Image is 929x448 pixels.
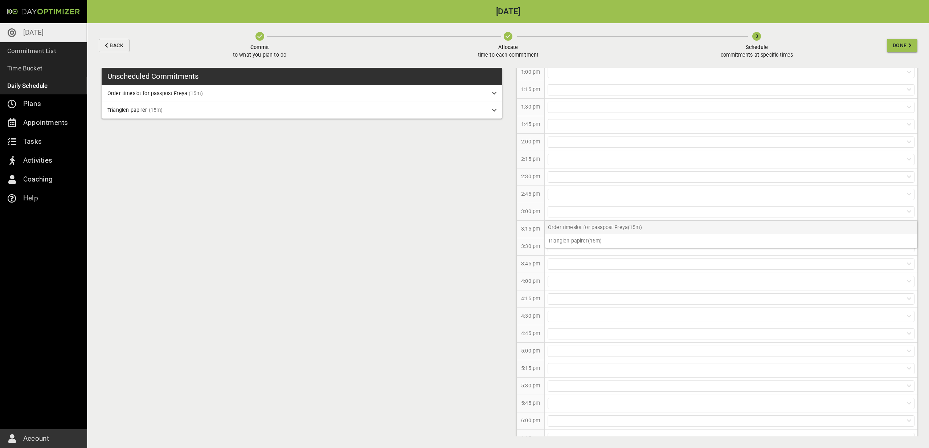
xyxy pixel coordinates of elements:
p: 5:00 pm [521,347,540,355]
p: commitments at specific times [721,51,793,59]
p: 2:30 pm [521,173,540,180]
span: (15m) [149,107,163,113]
p: 2:00 pm [521,138,540,146]
button: Schedulecommitments at specific times [630,23,884,68]
p: 6:15 pm [521,434,540,442]
div: Order timeslot for passpost Freya(15m) [102,85,502,102]
p: Commitment List [7,46,56,56]
p: 1:15 pm [521,86,540,93]
p: to what you plan to do [233,51,286,59]
span: Commit [233,44,286,51]
p: Help [23,192,38,204]
p: Trianglen papirer (15m) [545,234,917,248]
button: Committo what you plan to do [132,23,387,68]
button: Done [887,39,917,52]
h2: [DATE] [87,8,929,16]
p: 1:30 pm [521,103,540,111]
p: Tasks [23,136,42,147]
p: 4:15 pm [521,295,540,302]
p: time to each commitment [478,51,539,59]
img: Day Optimizer [7,9,80,15]
p: 3:00 pm [521,208,540,215]
button: Back [99,39,130,52]
text: 3 [756,33,758,39]
p: Plans [23,98,41,110]
p: Account [23,433,49,444]
span: Done [893,41,907,50]
span: Order timeslot for passpost Freya [107,90,187,96]
p: Order timeslot for passpost Freya (15m) [545,221,917,234]
p: 3:30 pm [521,243,540,250]
p: [DATE] [23,27,44,38]
p: 4:30 pm [521,312,540,320]
p: 3:15 pm [521,225,540,233]
p: 4:45 pm [521,330,540,337]
p: 4:00 pm [521,277,540,285]
span: (15m) [189,90,203,96]
p: Coaching [23,174,53,185]
p: 5:45 pm [521,399,540,407]
p: 5:30 pm [521,382,540,390]
h3: Unscheduled Commitments [107,71,199,82]
span: Schedule [721,44,793,51]
p: 2:45 pm [521,190,540,198]
div: Trianglen papirer(15m) [102,102,502,119]
span: Back [110,41,123,50]
p: Time Bucket [7,63,42,73]
p: 1:45 pm [521,121,540,128]
p: Appointments [23,117,68,129]
p: 1:00 pm [521,68,540,76]
p: 6:00 pm [521,417,540,424]
p: Activities [23,155,52,166]
p: Daily Schedule [7,81,48,91]
span: Trianglen papirer [107,107,147,113]
p: 2:15 pm [521,155,540,163]
p: 5:15 pm [521,364,540,372]
button: Allocatetime to each commitment [381,23,635,68]
span: Allocate [478,44,539,51]
p: 3:45 pm [521,260,540,268]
